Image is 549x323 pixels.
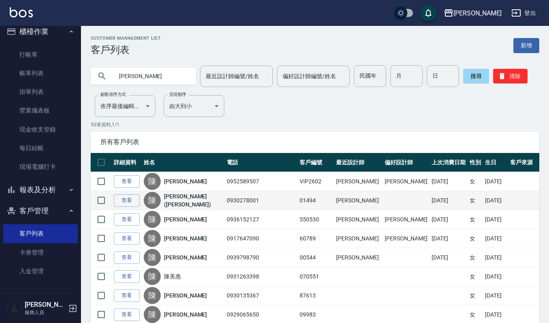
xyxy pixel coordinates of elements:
td: [DATE] [430,248,468,267]
a: [PERSON_NAME] [164,177,207,185]
div: 依序最後編輯時間 [95,95,155,117]
a: 客戶列表 [3,224,78,243]
a: [PERSON_NAME] [164,215,207,223]
a: [PERSON_NAME] [164,310,207,319]
img: Person [6,300,23,317]
a: 卡券管理 [3,243,78,262]
div: 由大到小 [164,95,224,117]
td: 0930135367 [225,286,298,305]
td: 0952589507 [225,172,298,191]
a: 新增 [513,38,539,53]
a: 帳單列表 [3,64,78,83]
td: [PERSON_NAME] [334,248,383,267]
td: 女 [468,286,483,305]
p: 50 筆資料, 1 / 1 [91,121,539,128]
a: 查看 [114,232,140,245]
td: 女 [468,191,483,210]
td: 0931263398 [225,267,298,286]
a: 現金收支登錄 [3,120,78,139]
td: [DATE] [430,229,468,248]
div: 陳 [144,306,161,323]
a: 查看 [114,175,140,188]
a: 查看 [114,270,140,283]
th: 性別 [468,153,483,172]
div: 陳 [144,287,161,304]
a: 入金管理 [3,262,78,280]
a: 查看 [114,194,140,207]
td: [PERSON_NAME] [383,210,430,229]
a: [PERSON_NAME]([PERSON_NAME]) [164,192,223,208]
td: 女 [468,267,483,286]
a: 陳美惠 [164,272,181,280]
td: VIP2602 [298,172,334,191]
a: 每日結帳 [3,139,78,157]
td: [DATE] [483,210,508,229]
td: [PERSON_NAME] [334,210,383,229]
th: 詳細資料 [112,153,142,172]
a: 營業儀表板 [3,101,78,120]
button: 清除 [493,69,528,83]
th: 偏好設計師 [383,153,430,172]
a: 查看 [114,289,140,302]
td: 01494 [298,191,334,210]
td: 0917647090 [225,229,298,248]
button: 櫃檯作業 [3,21,78,42]
p: 服務人員 [25,309,66,316]
button: 報表及分析 [3,179,78,200]
td: 0936152127 [225,210,298,229]
input: 搜尋關鍵字 [113,65,189,87]
td: [PERSON_NAME] [383,229,430,248]
th: 姓名 [142,153,225,172]
td: 070551 [298,267,334,286]
th: 客戶編號 [298,153,334,172]
div: 陳 [144,211,161,228]
td: 0939798790 [225,248,298,267]
span: 所有客戶列表 [100,138,530,146]
a: 查看 [114,213,140,226]
td: 87613 [298,286,334,305]
button: [PERSON_NAME] [440,5,505,21]
th: 上次消費日期 [430,153,468,172]
td: 女 [468,172,483,191]
th: 生日 [483,153,508,172]
td: [DATE] [483,248,508,267]
td: [PERSON_NAME] [334,191,383,210]
td: [DATE] [483,286,508,305]
th: 客戶來源 [508,153,539,172]
a: [PERSON_NAME] [164,234,207,242]
td: 0930278001 [225,191,298,210]
div: [PERSON_NAME] [453,8,502,18]
td: [DATE] [430,210,468,229]
td: 550530 [298,210,334,229]
td: [DATE] [483,191,508,210]
h5: [PERSON_NAME] [25,301,66,309]
div: 陳 [144,230,161,247]
td: [PERSON_NAME] [334,172,383,191]
a: [PERSON_NAME] [164,291,207,300]
th: 最近設計師 [334,153,383,172]
button: 搜尋 [463,69,489,83]
a: 打帳單 [3,45,78,64]
td: [PERSON_NAME] [383,172,430,191]
button: 登出 [508,6,539,21]
td: [DATE] [483,172,508,191]
div: 陳 [144,192,161,209]
h3: 客戶列表 [91,44,161,55]
td: [DATE] [483,267,508,286]
div: 陳 [144,249,161,266]
img: Logo [10,7,33,17]
td: 女 [468,229,483,248]
a: [PERSON_NAME] [164,253,207,261]
th: 電話 [225,153,298,172]
td: [DATE] [483,229,508,248]
label: 呈現順序 [169,91,186,98]
button: 客戶管理 [3,200,78,221]
td: 女 [468,248,483,267]
h2: Customer Management List [91,36,161,41]
td: [DATE] [430,172,468,191]
a: 掛單列表 [3,83,78,101]
td: 00544 [298,248,334,267]
div: 陳 [144,173,161,190]
td: 女 [468,210,483,229]
a: 查看 [114,308,140,321]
